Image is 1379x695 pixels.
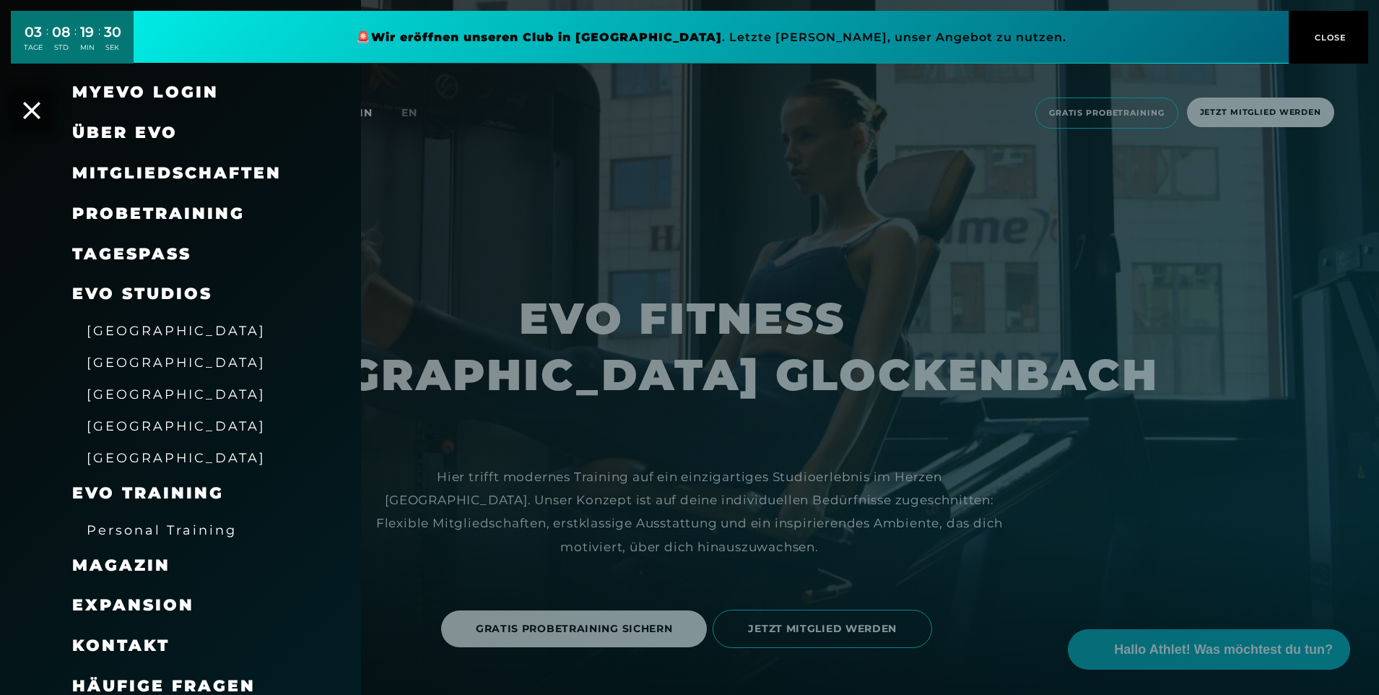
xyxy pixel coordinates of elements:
[52,22,71,43] div: 08
[74,23,77,61] div: :
[104,22,121,43] div: 30
[1289,11,1368,64] button: CLOSE
[80,22,95,43] div: 19
[98,23,100,61] div: :
[80,43,95,53] div: MIN
[72,82,219,102] a: MyEVO Login
[24,43,43,53] div: TAGE
[1311,31,1347,44] span: CLOSE
[104,43,121,53] div: SEK
[46,23,48,61] div: :
[52,43,71,53] div: STD
[24,22,43,43] div: 03
[72,123,178,142] span: Über EVO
